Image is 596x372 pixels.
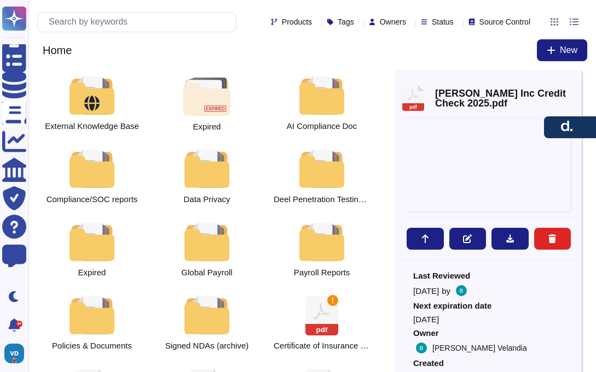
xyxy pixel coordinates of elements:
span: [DATE] [413,287,439,295]
span: COI Deel Inc 2025.pdf [274,341,370,351]
button: Delete [534,228,571,250]
img: user [416,343,427,353]
span: Last Reviewed [413,271,564,280]
span: AI Compliance Doc [287,121,357,131]
span: [PERSON_NAME] Velandia [432,344,527,352]
span: Global Payroll [181,268,232,277]
span: Owners [380,18,406,26]
input: Search by keywords [43,13,236,32]
span: Home [37,42,77,58]
span: Next expiration date [413,302,564,310]
span: Created [413,359,564,367]
span: Policies & Documents [52,341,132,351]
span: Owner [413,329,564,337]
span: Status [432,18,454,26]
div: by [413,285,564,296]
span: Signed NDAs (archive) [165,341,249,351]
button: Download [491,228,529,250]
span: Compliance/SOC reports [47,194,138,204]
span: Payroll Reports [294,268,350,277]
img: folder [183,78,230,116]
span: New [560,46,577,55]
button: Edit [449,228,487,250]
button: user [2,341,32,365]
button: Move to... [407,228,444,250]
img: user [4,344,24,363]
img: user [456,285,467,296]
span: [PERSON_NAME] Inc Credit Check 2025.pdf [435,88,575,108]
span: Products [282,18,312,26]
span: Expired [78,268,106,277]
span: Tags [338,18,354,26]
span: Deel Penetration Testing Attestation Letter [274,194,370,204]
span: Source Control [479,18,530,26]
span: Data Privacy [183,194,230,204]
div: 9+ [16,321,22,327]
button: New [537,39,587,61]
span: Expired [193,122,221,131]
span: External Knowledge Base [45,121,139,131]
span: [DATE] [413,315,564,323]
